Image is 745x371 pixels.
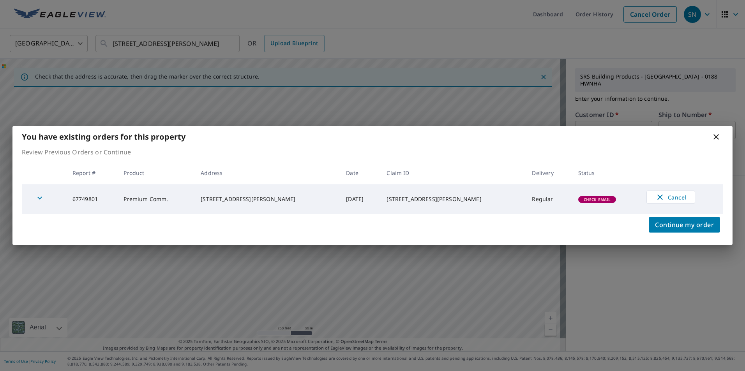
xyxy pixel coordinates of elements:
[117,184,194,214] td: Premium Comm.
[655,192,687,202] span: Cancel
[194,161,340,184] th: Address
[117,161,194,184] th: Product
[22,147,723,157] p: Review Previous Orders or Continue
[380,161,526,184] th: Claim ID
[380,184,526,214] td: [STREET_ADDRESS][PERSON_NAME]
[655,219,714,230] span: Continue my order
[572,161,641,184] th: Status
[579,197,616,202] span: Check Email
[66,161,118,184] th: Report #
[201,195,334,203] div: [STREET_ADDRESS][PERSON_NAME]
[526,184,572,214] td: Regular
[649,217,720,233] button: Continue my order
[340,161,380,184] th: Date
[22,131,185,142] b: You have existing orders for this property
[646,191,695,204] button: Cancel
[66,184,118,214] td: 67749801
[340,184,380,214] td: [DATE]
[526,161,572,184] th: Delivery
